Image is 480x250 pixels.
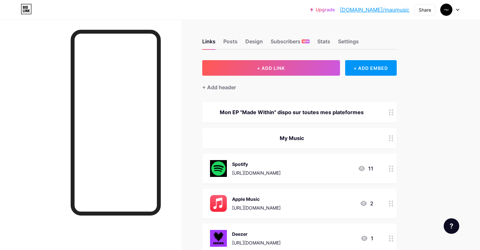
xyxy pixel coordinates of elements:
[232,169,281,176] div: [URL][DOMAIN_NAME]
[210,230,227,247] img: Deezer
[317,38,330,49] div: Stats
[232,204,281,211] div: [URL][DOMAIN_NAME]
[232,161,281,168] div: Spotify
[223,38,238,49] div: Posts
[310,7,335,12] a: Upgrade
[232,196,281,202] div: Apple Music
[232,239,281,246] div: [URL][DOMAIN_NAME]
[345,60,397,76] div: + ADD EMBED
[271,38,310,49] div: Subscribers
[210,195,227,212] img: Apple Music
[232,231,281,237] div: Deezer
[419,6,431,13] div: Share
[303,39,309,43] span: NEW
[360,234,373,242] div: 1
[210,108,373,116] div: Mon EP "Made Within" dispo sur toutes mes plateformes
[340,6,409,14] a: [DOMAIN_NAME]/maumusic
[202,38,216,49] div: Links
[440,4,452,16] img: Mau
[210,160,227,177] img: Spotify
[360,200,373,207] div: 2
[338,38,359,49] div: Settings
[257,65,285,71] span: + ADD LINK
[245,38,263,49] div: Design
[202,83,236,91] div: + Add header
[202,60,340,76] button: + ADD LINK
[210,134,373,142] div: My Music
[358,165,373,172] div: 11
